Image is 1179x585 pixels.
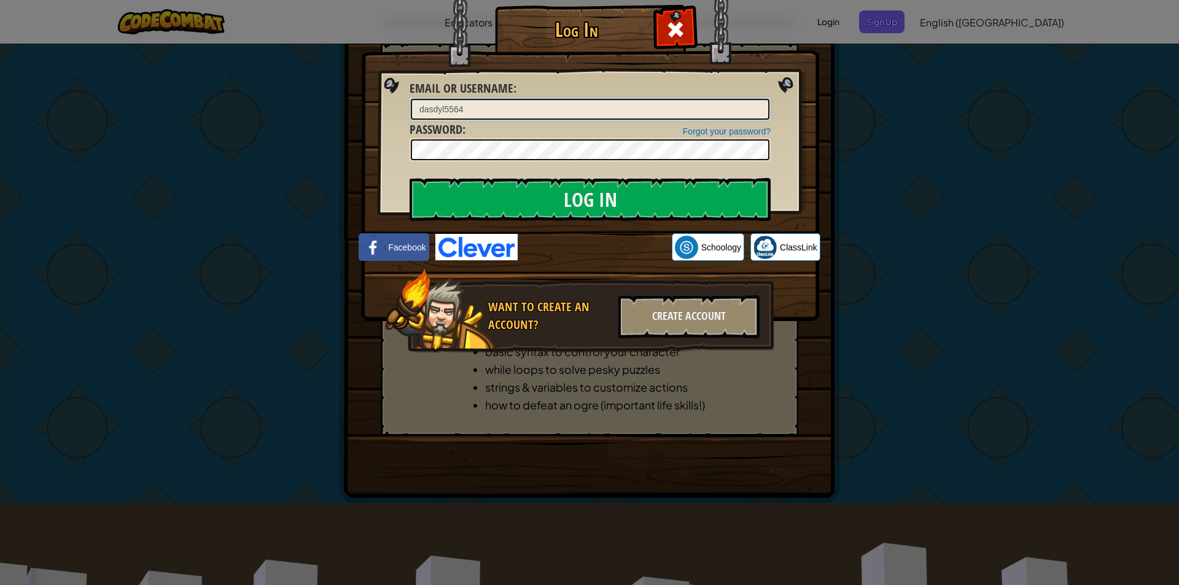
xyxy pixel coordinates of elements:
[780,241,817,254] span: ClassLink
[410,178,771,221] input: Log In
[618,295,760,338] div: Create Account
[410,121,462,138] span: Password
[362,236,385,259] img: facebook_small.png
[683,126,771,136] a: Forgot your password?
[488,298,611,333] div: Want to create an account?
[435,234,518,260] img: clever-logo-blue.png
[753,236,777,259] img: classlink-logo-small.png
[410,121,465,139] label: :
[410,80,513,96] span: Email or Username
[410,80,516,98] label: :
[498,19,655,41] h1: Log In
[675,236,698,259] img: schoology.png
[701,241,741,254] span: Schoology
[518,234,672,261] iframe: Sign in with Google Button
[388,241,426,254] span: Facebook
